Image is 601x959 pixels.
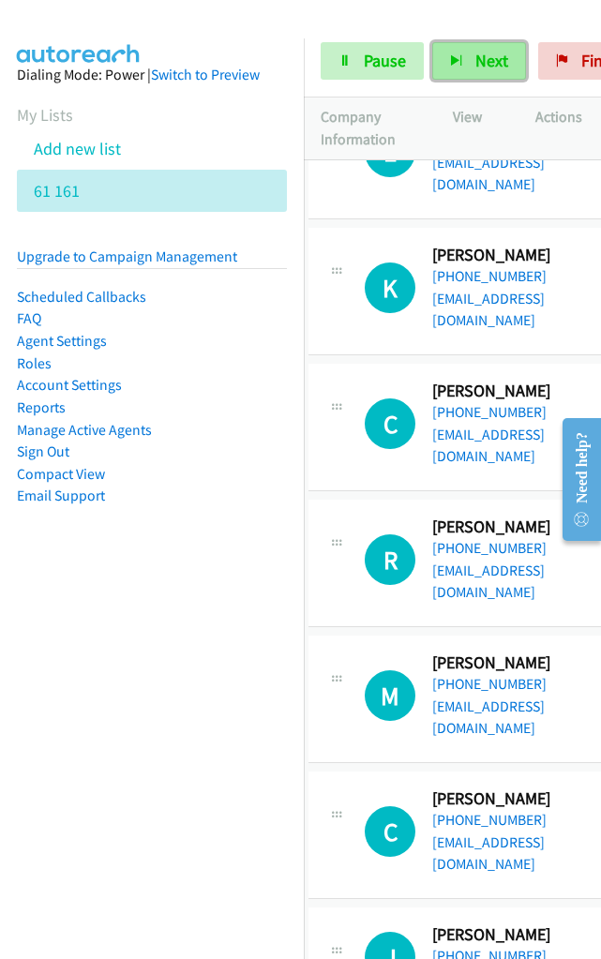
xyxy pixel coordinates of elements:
a: 61 161 [34,180,80,202]
a: [PHONE_NUMBER] [432,403,547,421]
a: Pause [321,42,424,80]
a: Agent Settings [17,332,107,350]
div: The call is yet to be attempted [365,262,415,313]
div: Dialing Mode: Power | [17,64,287,86]
a: Manage Active Agents [17,421,152,439]
a: Add new list [34,138,121,159]
a: [EMAIL_ADDRESS][DOMAIN_NAME] [432,697,545,738]
a: Sign Out [17,442,69,460]
h2: [PERSON_NAME] [432,788,570,810]
a: Scheduled Callbacks [17,288,146,306]
h2: [PERSON_NAME] [432,517,570,538]
a: Email Support [17,487,105,504]
div: The call is yet to be attempted [365,398,415,449]
h2: [PERSON_NAME] [432,245,570,266]
a: My Lists [17,104,73,126]
a: [PHONE_NUMBER] [432,675,547,693]
p: Company Information [321,106,419,150]
a: [EMAIL_ADDRESS][DOMAIN_NAME] [432,833,545,874]
h2: [PERSON_NAME] [432,924,570,946]
button: Next [432,42,526,80]
a: Roles [17,354,52,372]
h2: [PERSON_NAME] [432,652,570,674]
a: [EMAIL_ADDRESS][DOMAIN_NAME] [432,562,545,602]
a: Switch to Preview [151,66,260,83]
a: Compact View [17,465,105,483]
div: The call is yet to be attempted [365,670,415,721]
a: [EMAIL_ADDRESS][DOMAIN_NAME] [432,290,545,330]
a: Account Settings [17,376,122,394]
h1: K [365,262,415,313]
span: Next [475,50,508,71]
iframe: Resource Center [548,405,601,554]
div: The call is yet to be attempted [365,806,415,857]
a: FAQ [17,309,41,327]
h1: C [365,398,415,449]
h1: M [365,670,415,721]
a: [PHONE_NUMBER] [432,539,547,557]
a: Reports [17,398,66,416]
a: [PHONE_NUMBER] [432,267,547,285]
h1: R [365,534,415,585]
p: View [453,106,502,128]
h1: C [365,806,415,857]
a: [PHONE_NUMBER] [432,811,547,829]
p: Actions [535,106,584,128]
a: Upgrade to Campaign Management [17,247,237,265]
span: Pause [364,50,406,71]
h2: [PERSON_NAME] [432,381,570,402]
a: [EMAIL_ADDRESS][DOMAIN_NAME] [432,426,545,466]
